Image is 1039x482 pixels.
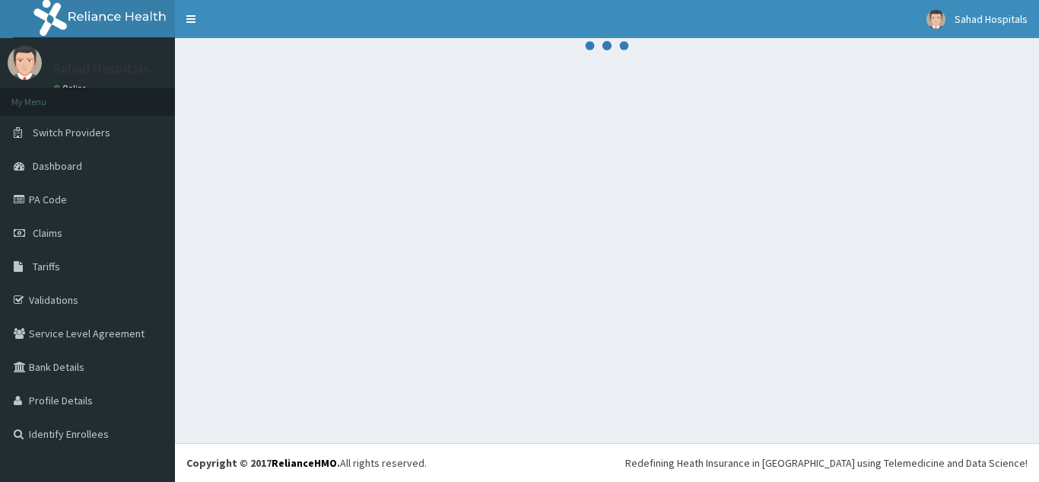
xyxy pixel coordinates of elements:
[8,46,42,80] img: User Image
[272,456,337,470] a: RelianceHMO
[926,10,945,29] img: User Image
[53,83,90,94] a: Online
[175,443,1039,482] footer: All rights reserved.
[186,456,340,470] strong: Copyright © 2017 .
[955,12,1028,26] span: Sahad Hospitals
[584,23,630,69] svg: audio-loading
[33,159,82,173] span: Dashboard
[33,126,110,139] span: Switch Providers
[625,455,1028,471] div: Redefining Heath Insurance in [GEOGRAPHIC_DATA] using Telemedicine and Data Science!
[33,226,62,240] span: Claims
[33,260,60,273] span: Tariffs
[53,62,149,75] p: Sahad Hospitals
